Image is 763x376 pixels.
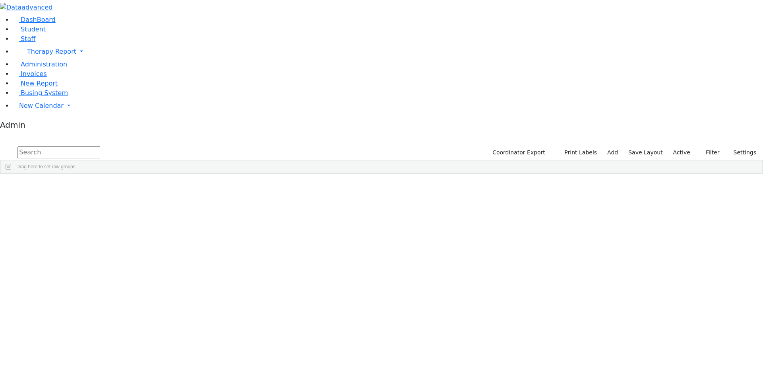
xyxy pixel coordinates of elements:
[670,146,694,159] label: Active
[13,35,35,43] a: Staff
[695,146,723,159] button: Filter
[27,48,76,55] span: Therapy Report
[21,35,35,43] span: Staff
[13,44,763,60] a: Therapy Report
[13,25,46,33] a: Student
[13,70,47,78] a: Invoices
[13,60,67,68] a: Administration
[13,89,68,97] a: Busing System
[487,146,549,159] button: Coordinator Export
[13,16,56,23] a: DashBoard
[19,102,64,109] span: New Calendar
[625,146,666,159] button: Save Layout
[16,164,76,169] span: Drag here to set row groups
[21,16,56,23] span: DashBoard
[13,80,58,87] a: New Report
[555,146,600,159] button: Print Labels
[21,70,47,78] span: Invoices
[13,98,763,114] a: New Calendar
[604,146,622,159] a: Add
[723,146,760,159] button: Settings
[17,146,100,158] input: Search
[21,80,58,87] span: New Report
[21,25,46,33] span: Student
[21,89,68,97] span: Busing System
[21,60,67,68] span: Administration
